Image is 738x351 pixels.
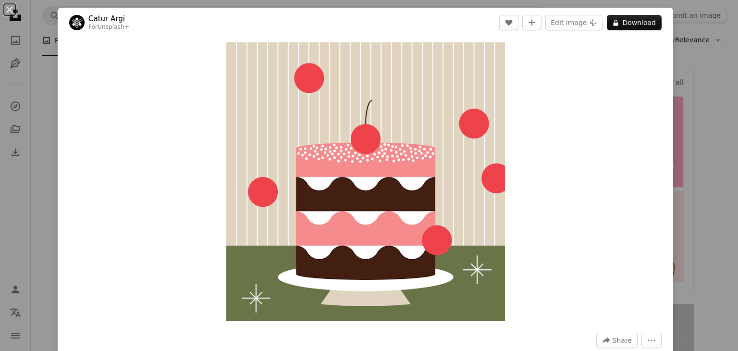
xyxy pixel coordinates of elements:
button: Add to Collection [522,15,541,30]
a: Unsplash+ [98,24,129,30]
button: Edit image [545,15,603,30]
button: Download [607,15,662,30]
div: For [88,24,129,31]
a: Catur Argi [88,14,129,24]
button: Zoom in on this image [226,42,505,321]
button: More Actions [641,333,662,348]
img: Go to Catur Argi's profile [69,15,85,30]
span: Share [613,333,632,348]
button: Like [499,15,518,30]
img: premium_vector-1713273791562-7edd3adbcc30 [226,42,505,321]
button: Share this image [596,333,638,348]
